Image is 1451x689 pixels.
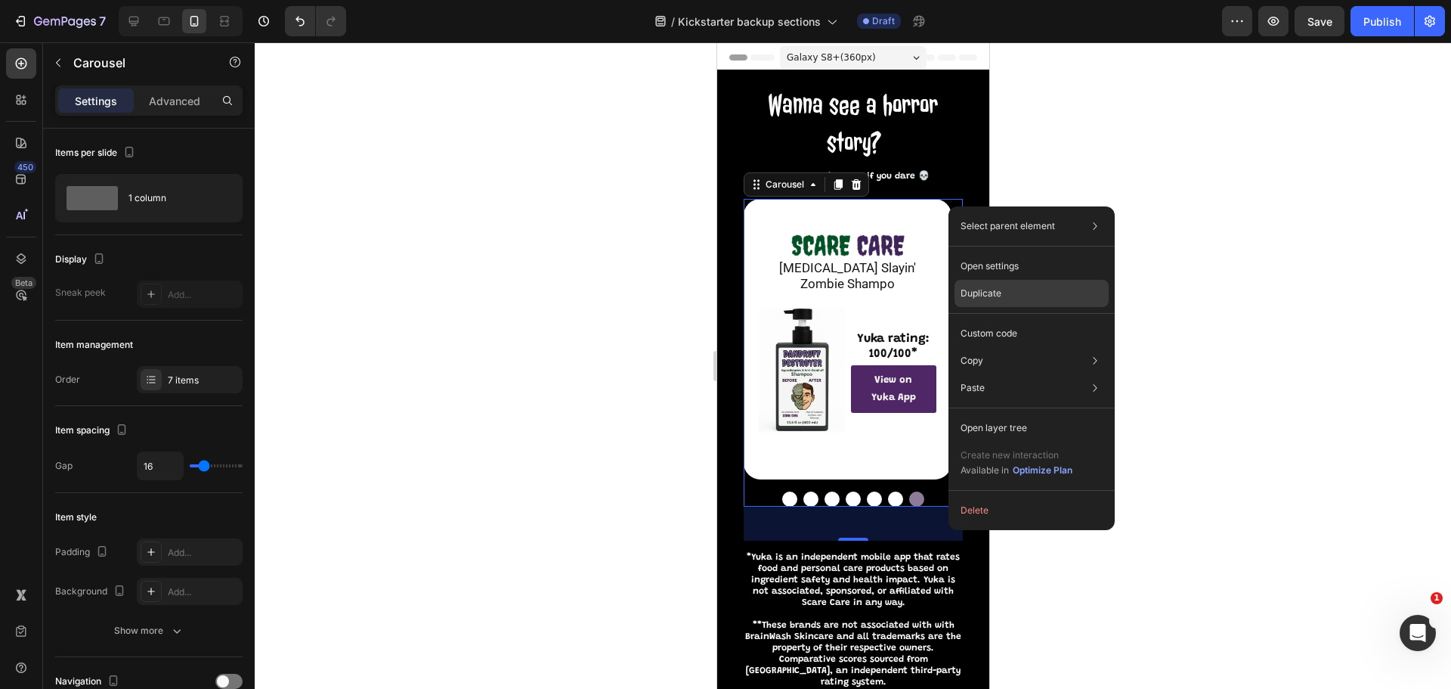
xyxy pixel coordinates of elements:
div: Publish [1363,14,1401,29]
button: Publish [1350,6,1414,36]
div: Sneak peek [55,286,106,299]
span: Kickstarter backup sections [678,14,821,29]
div: Items per slide [55,143,138,163]
div: 450 [14,161,36,173]
div: Item style [55,511,97,524]
button: 7 [6,6,113,36]
button: Show more [55,617,243,644]
span: Available in [961,464,1009,476]
p: Paste [961,381,985,395]
div: Beta [11,277,36,289]
iframe: Intercom live chat [1400,615,1436,651]
p: Settings [75,93,117,109]
div: Background [55,582,128,602]
div: Undo/Redo [285,6,346,36]
p: Custom code [961,327,1017,340]
iframe: Design area [717,42,989,689]
button: Delete [954,497,1109,524]
div: Optimize Plan [1013,464,1072,477]
div: Item spacing [55,421,131,441]
button: Save [1295,6,1344,36]
div: Item management [55,338,133,352]
p: Duplicate [961,287,1001,300]
p: Create new interaction [961,448,1073,463]
span: / [671,14,675,29]
span: Save [1307,15,1332,28]
button: Optimize Plan [1012,463,1073,478]
div: Add... [168,546,239,560]
p: Advanced [149,93,200,109]
div: Gap [55,459,73,473]
div: Order [55,373,80,386]
p: Select parent element [961,219,1055,233]
p: Open layer tree [961,421,1027,435]
p: Carousel [73,54,202,72]
input: Auto [138,452,183,480]
div: Add... [168,585,239,599]
p: Copy [961,354,983,368]
span: 1 [1431,592,1443,604]
div: 1 column [128,181,221,216]
div: 7 items [168,374,239,387]
p: 7 [99,12,106,30]
div: Show more [114,623,184,638]
div: Padding [55,542,111,563]
span: Draft [872,14,895,28]
p: Open settings [961,259,1019,273]
div: Display [55,250,108,270]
